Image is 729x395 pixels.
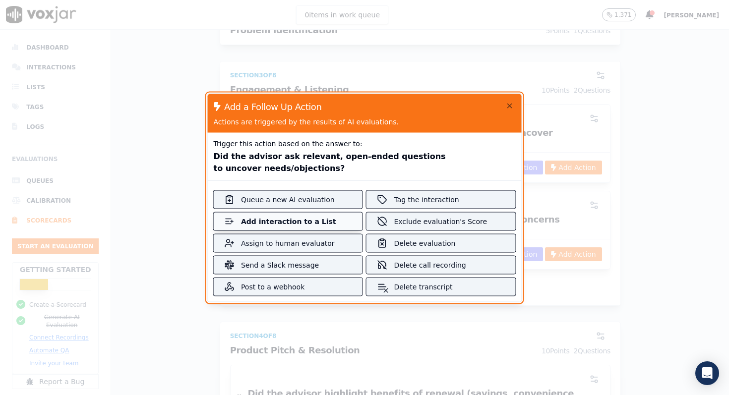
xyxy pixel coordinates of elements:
button: Send a Slack message [214,256,363,274]
div: Add interaction to a List [241,216,335,226]
button: Delete transcript [366,278,515,295]
button: Tag the interaction [366,190,515,208]
p: Trigger this action based on the answer to: [214,138,363,148]
button: Exclude evaluation's Score [366,212,515,230]
div: Delete transcript [394,282,488,291]
div: Tag the interaction [394,194,488,204]
div: Open Intercom Messenger [695,361,719,385]
button: Post to a webhook [214,278,363,295]
div: Send a Slack message [241,260,335,270]
div: Assign to human evaluator [241,238,335,248]
button: Add interaction to a List [214,212,363,230]
div: Exclude evaluation's Score [394,216,488,226]
button: Assign to human evaluator [214,234,363,252]
button: Queue a new AI evaluation [214,190,363,208]
div: Add a Follow Up Action [224,100,321,113]
div: Delete evaluation [394,238,488,248]
p: Did the advisor ask relevant, open-ended questions to uncover needs/objections? [214,150,450,174]
div: Post to a webhook [241,282,335,291]
button: Delete evaluation [366,234,515,252]
div: Delete call recording [394,260,488,270]
div: Actions are triggered by the results of AI evaluations. [214,116,462,126]
button: Delete call recording [366,256,515,274]
div: Queue a new AI evaluation [241,194,335,204]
